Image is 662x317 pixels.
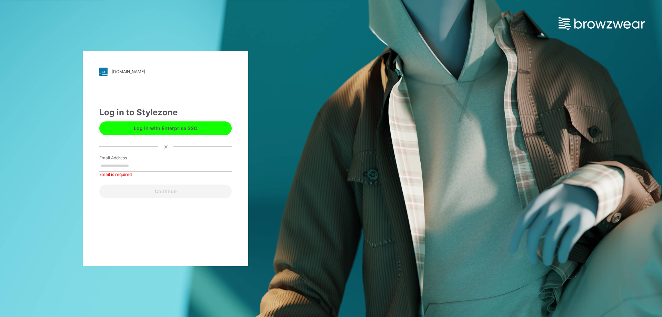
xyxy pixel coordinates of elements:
a: [DOMAIN_NAME] [99,68,232,76]
label: Email Address [99,155,148,161]
div: or [158,143,173,150]
div: Log in to Stylezone [99,106,232,119]
img: browzwear-logo.73288ffb.svg [559,17,645,30]
div: Email is required [99,171,232,178]
button: Log in with Enterprise SSO [99,121,232,135]
img: svg+xml;base64,PHN2ZyB3aWR0aD0iMjgiIGhlaWdodD0iMjgiIHZpZXdCb3g9IjAgMCAyOCAyOCIgZmlsbD0ibm9uZSIgeG... [99,68,108,76]
div: [DOMAIN_NAME] [112,69,145,74]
